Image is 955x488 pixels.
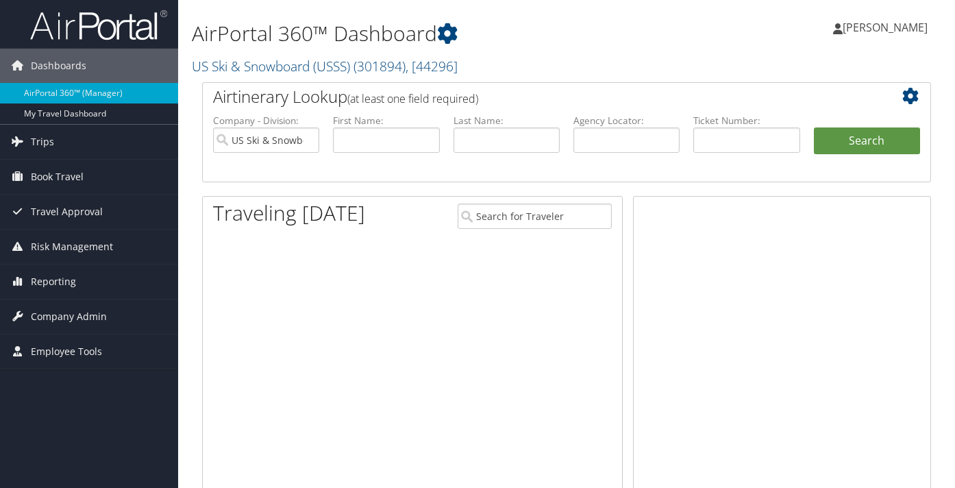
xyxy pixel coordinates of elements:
span: [PERSON_NAME] [843,20,928,35]
span: Company Admin [31,300,107,334]
label: Ticket Number: [693,114,799,127]
span: Risk Management [31,230,113,264]
span: Trips [31,125,54,159]
span: , [ 44296 ] [406,57,458,75]
span: Reporting [31,265,76,299]
span: (at least one field required) [347,91,478,106]
h2: Airtinerary Lookup [213,85,860,108]
a: [PERSON_NAME] [833,7,941,48]
label: Agency Locator: [573,114,680,127]
h1: Traveling [DATE] [213,199,365,228]
button: Search [814,127,920,155]
span: Employee Tools [31,334,102,369]
label: Last Name: [454,114,560,127]
img: airportal-logo.png [30,9,167,41]
span: Book Travel [31,160,84,194]
input: Search for Traveler [458,204,612,229]
span: Travel Approval [31,195,103,229]
label: Company - Division: [213,114,319,127]
a: US Ski & Snowboard (USSS) [192,57,458,75]
label: First Name: [333,114,439,127]
span: Dashboards [31,49,86,83]
h1: AirPortal 360™ Dashboard [192,19,691,48]
span: ( 301894 ) [354,57,406,75]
